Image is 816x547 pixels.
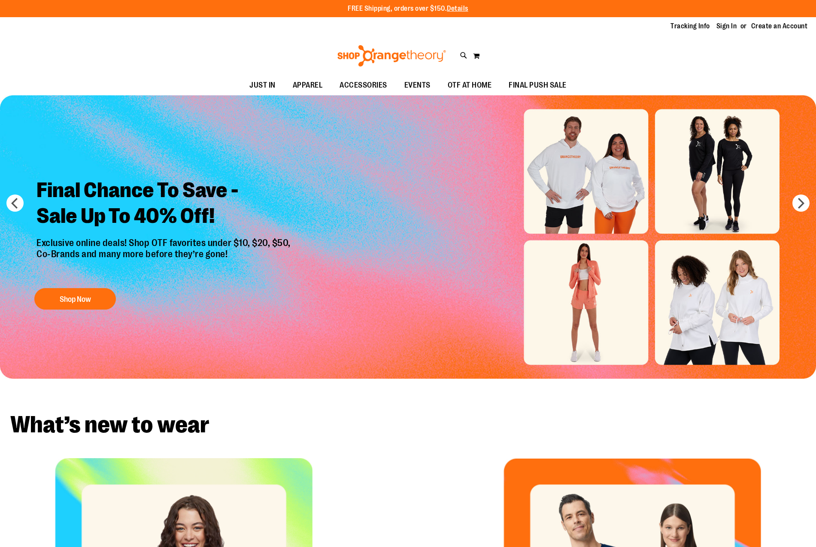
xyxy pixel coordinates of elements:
[34,288,116,310] button: Shop Now
[792,194,810,212] button: next
[716,21,737,31] a: Sign In
[249,76,276,95] span: JUST IN
[396,76,439,95] a: EVENTS
[404,76,431,95] span: EVENTS
[331,76,396,95] a: ACCESSORIES
[336,45,447,67] img: Shop Orangetheory
[30,237,299,280] p: Exclusive online deals! Shop OTF favorites under $10, $20, $50, Co-Brands and many more before th...
[509,76,567,95] span: FINAL PUSH SALE
[284,76,331,95] a: APPAREL
[447,5,468,12] a: Details
[348,4,468,14] p: FREE Shipping, orders over $150.
[10,413,806,437] h2: What’s new to wear
[439,76,501,95] a: OTF AT HOME
[448,76,492,95] span: OTF AT HOME
[670,21,710,31] a: Tracking Info
[293,76,323,95] span: APPAREL
[340,76,387,95] span: ACCESSORIES
[6,194,24,212] button: prev
[500,76,575,95] a: FINAL PUSH SALE
[30,171,299,237] h2: Final Chance To Save - Sale Up To 40% Off!
[241,76,284,95] a: JUST IN
[30,171,299,314] a: Final Chance To Save -Sale Up To 40% Off! Exclusive online deals! Shop OTF favorites under $10, $...
[751,21,808,31] a: Create an Account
